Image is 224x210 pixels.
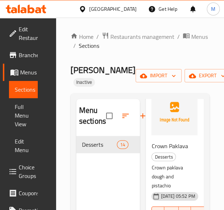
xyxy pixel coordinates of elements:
span: M [211,5,215,13]
li: / [73,41,76,50]
h2: Menu sections [79,105,106,127]
button: import [136,69,182,82]
span: Desserts [152,153,175,161]
a: Branches [3,46,44,64]
span: Sections [79,41,99,50]
span: [PERSON_NAME] [70,62,136,78]
span: Sections [15,85,35,94]
span: Edit Restaurant [19,25,38,42]
span: import [141,71,176,80]
span: Branches [19,51,38,59]
span: Edit Menu [15,137,32,154]
div: items [117,140,128,149]
span: [DATE] 05:52 PM [158,193,198,200]
a: Full Menu View [9,98,37,133]
a: Choice Groups [3,159,42,184]
span: Choice Groups [19,163,36,180]
nav: Menu sections [76,133,140,156]
span: 14 [117,141,128,148]
li: / [177,32,180,41]
span: Crown Paklava [151,141,188,151]
a: Edit Menu [9,133,37,159]
span: Menus [191,32,208,41]
li: / [96,32,99,41]
a: Restaurants management [102,32,174,41]
a: Sections [9,81,41,98]
span: Restaurants management [110,32,174,41]
span: Menus [20,68,37,77]
button: Add section [134,107,151,124]
div: [GEOGRAPHIC_DATA] [89,5,137,13]
div: Desserts14 [76,136,140,153]
a: Edit Restaurant [3,20,44,46]
a: Coupons [3,184,44,202]
div: Inactive [73,78,95,87]
p: Crown paklava dough and pistachio [151,163,192,190]
a: Menus [3,64,42,81]
span: Inactive [73,79,95,85]
img: Crown Paklava [151,89,197,135]
span: Coupons [19,189,38,197]
a: Home [70,32,93,41]
span: Full Menu View [15,102,32,128]
a: Menus [183,32,208,41]
span: Desserts [82,140,117,149]
nav: breadcrumb [70,32,210,50]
